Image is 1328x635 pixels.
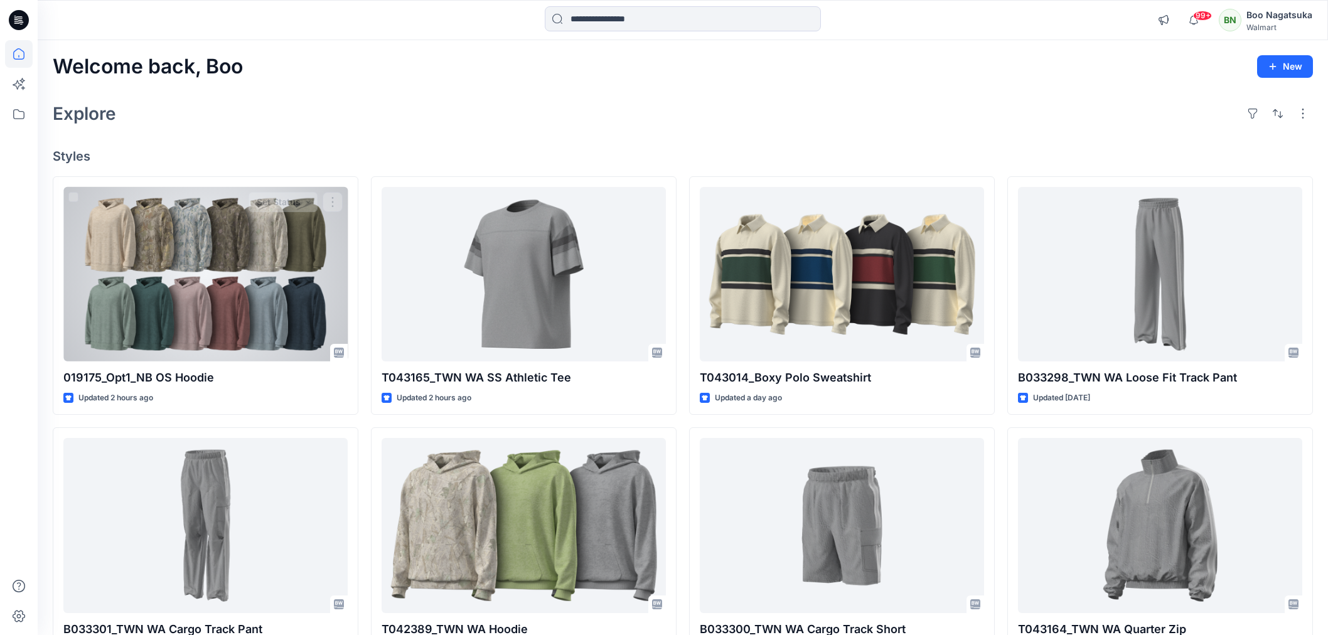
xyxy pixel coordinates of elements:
p: Updated a day ago [715,392,782,405]
div: Boo Nagatsuka [1246,8,1312,23]
a: 019175_Opt1_NB OS Hoodie [63,187,348,361]
h2: Welcome back, Boo [53,55,243,78]
a: T043014_Boxy Polo Sweatshirt [700,187,984,361]
p: T043165_TWN WA SS Athletic Tee [382,369,666,387]
span: 99+ [1193,11,1212,21]
a: B033300_TWN WA Cargo Track Short [700,438,984,612]
a: B033301_TWN WA Cargo Track Pant [63,438,348,612]
a: B033298_TWN WA Loose Fit Track Pant [1018,187,1302,361]
p: B033298_TWN WA Loose Fit Track Pant [1018,369,1302,387]
a: T042389_TWN WA Hoodie [382,438,666,612]
div: BN [1219,9,1241,31]
p: Updated 2 hours ago [397,392,471,405]
a: T043165_TWN WA SS Athletic Tee [382,187,666,361]
p: Updated 2 hours ago [78,392,153,405]
p: 019175_Opt1_NB OS Hoodie [63,369,348,387]
p: T043014_Boxy Polo Sweatshirt [700,369,984,387]
h2: Explore [53,104,116,124]
h4: Styles [53,149,1313,164]
button: New [1257,55,1313,78]
div: Walmart [1246,23,1312,32]
a: T043164_TWN WA Quarter Zip [1018,438,1302,612]
p: Updated [DATE] [1033,392,1090,405]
